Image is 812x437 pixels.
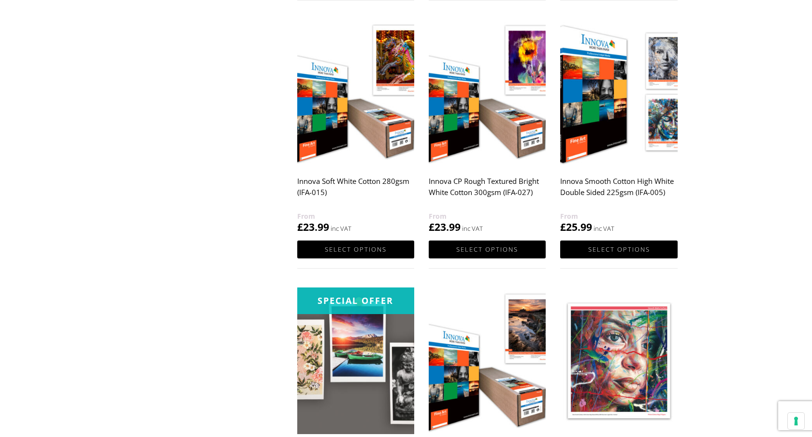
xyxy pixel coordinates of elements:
[560,19,677,166] img: Innova Smooth Cotton High White Double Sided 225gsm (IFA-005)
[297,241,414,258] a: Select options for “Innova Soft White Cotton 280gsm (IFA-015)”
[788,413,804,429] button: Your consent preferences for tracking technologies
[560,287,677,434] img: Editions Photo Cotton Rag 315gsm (IFA-011)
[297,172,414,211] h2: Innova Soft White Cotton 280gsm (IFA-015)
[560,241,677,258] a: Select options for “Innova Smooth Cotton High White Double Sided 225gsm (IFA-005)”
[297,19,414,166] img: Innova Soft White Cotton 280gsm (IFA-015)
[429,220,435,234] span: £
[429,287,546,434] img: Innova Soft Textured Bright White Cotton 315gsm (IFA-026)
[297,287,414,314] div: Special Offer
[297,220,303,234] span: £
[429,19,546,166] img: Innova CP Rough Textured Bright White Cotton 300gsm (IFA-027)
[429,241,546,258] a: Select options for “Innova CP Rough Textured Bright White Cotton 300gsm (IFA-027)”
[429,220,461,234] bdi: 23.99
[429,172,546,211] h2: Innova CP Rough Textured Bright White Cotton 300gsm (IFA-027)
[560,220,592,234] bdi: 25.99
[429,19,546,234] a: Innova CP Rough Textured Bright White Cotton 300gsm (IFA-027) £23.99
[560,220,566,234] span: £
[297,19,414,234] a: Innova Soft White Cotton 280gsm (IFA-015) £23.99
[297,287,414,434] img: FAF Smooth Art Bright White Cotton 300gsm
[297,220,329,234] bdi: 23.99
[560,19,677,234] a: Innova Smooth Cotton High White Double Sided 225gsm (IFA-005) £25.99
[560,172,677,211] h2: Innova Smooth Cotton High White Double Sided 225gsm (IFA-005)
